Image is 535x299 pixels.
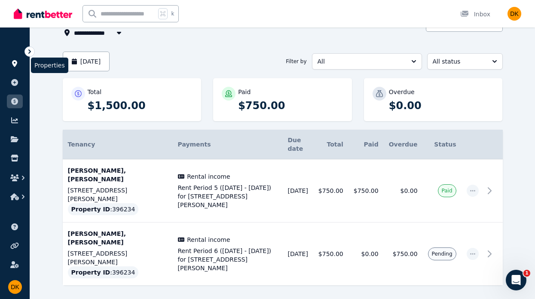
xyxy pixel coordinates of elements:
iframe: Intercom live chat [506,270,526,290]
span: Rental income [187,172,230,181]
th: Total [313,130,349,159]
td: $750.00 [349,159,384,223]
div: : 396234 [68,266,139,278]
p: [PERSON_NAME], [PERSON_NAME] [68,166,168,183]
p: $750.00 [238,99,343,113]
button: All status [427,53,503,70]
div: : 396234 [68,203,139,215]
p: Total [88,88,102,96]
span: $0.00 [400,187,418,194]
p: [PERSON_NAME], [PERSON_NAME] [68,229,168,247]
span: $750.00 [393,250,418,257]
p: [STREET_ADDRESS][PERSON_NAME] [68,249,168,266]
th: Status [423,130,462,159]
span: Filter by [286,58,306,65]
p: $1,500.00 [88,99,193,113]
th: Paid [349,130,384,159]
td: $0.00 [349,223,384,286]
img: Dion Kongas [8,280,22,294]
td: $750.00 [313,223,349,286]
span: Property ID [71,268,110,277]
button: All [312,53,422,70]
span: Properties [31,58,68,73]
img: RentBetter [14,7,72,20]
span: All status [433,57,485,66]
p: Paid [238,88,251,96]
td: [DATE] [283,159,313,223]
span: Property ID [71,205,110,214]
th: Tenancy [63,130,173,159]
td: [DATE] [283,223,313,286]
td: $750.00 [313,159,349,223]
button: [DATE] [63,52,110,71]
span: Payments [178,141,211,148]
th: Overdue [384,130,423,159]
span: Rent Period 5 ([DATE] - [DATE]) for [STREET_ADDRESS][PERSON_NAME] [178,183,278,209]
div: Inbox [460,10,490,18]
p: Overdue [389,88,415,96]
span: Paid [442,187,452,194]
span: All [318,57,404,66]
span: Rent Period 6 ([DATE] - [DATE]) for [STREET_ADDRESS][PERSON_NAME] [178,247,278,272]
p: $0.00 [389,99,494,113]
p: [STREET_ADDRESS][PERSON_NAME] [68,186,168,203]
span: k [171,10,174,17]
span: 1 [523,270,530,277]
span: Rental income [187,235,230,244]
img: Dion Kongas [507,7,521,21]
span: Pending [432,250,452,257]
th: Due date [283,130,313,159]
